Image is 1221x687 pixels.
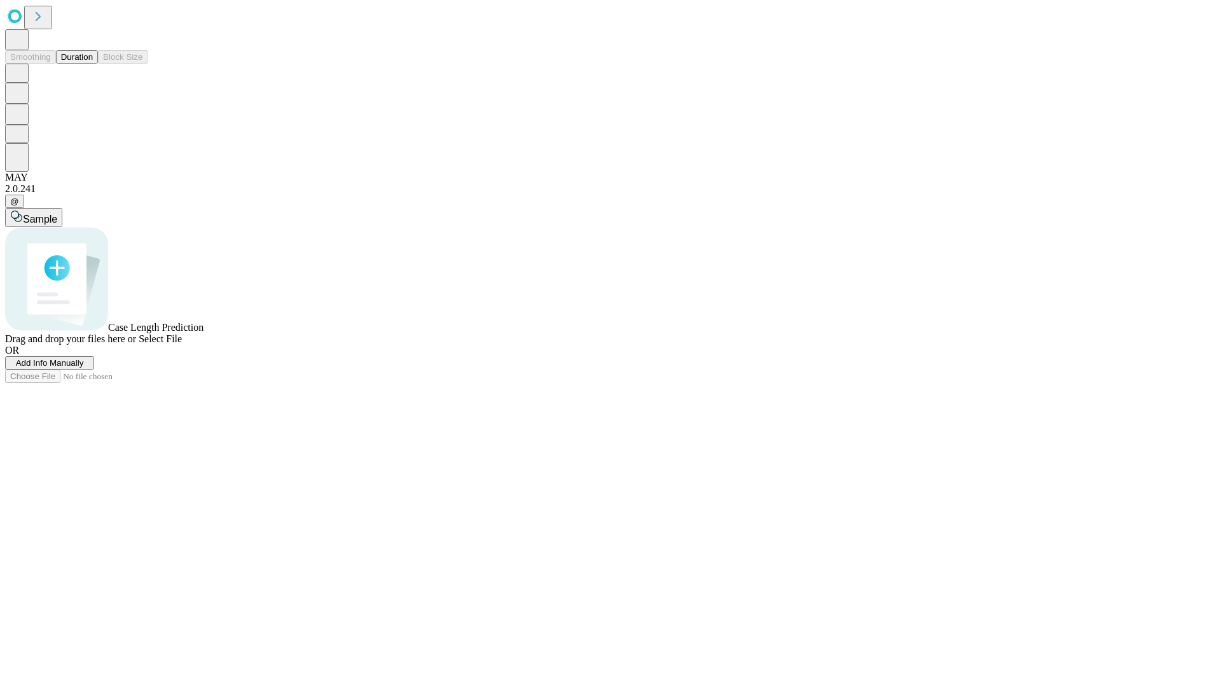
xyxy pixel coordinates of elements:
[56,50,98,64] button: Duration
[108,322,203,333] span: Case Length Prediction
[10,197,19,206] span: @
[5,172,1216,183] div: MAY
[5,50,56,64] button: Smoothing
[5,333,136,344] span: Drag and drop your files here or
[5,183,1216,195] div: 2.0.241
[5,345,19,356] span: OR
[23,214,57,225] span: Sample
[5,208,62,227] button: Sample
[139,333,182,344] span: Select File
[5,356,94,370] button: Add Info Manually
[98,50,148,64] button: Block Size
[5,195,24,208] button: @
[16,358,84,368] span: Add Info Manually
